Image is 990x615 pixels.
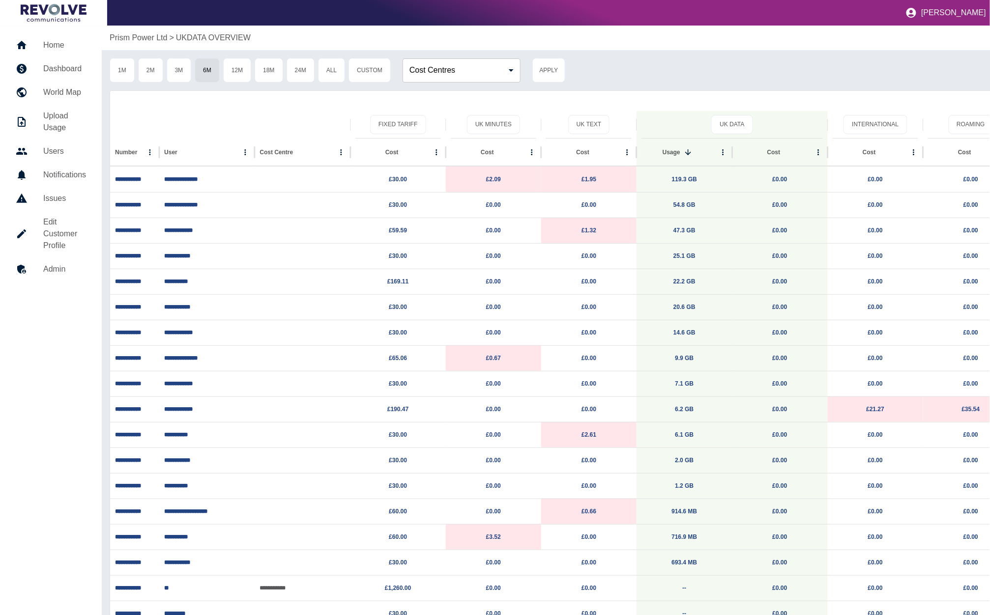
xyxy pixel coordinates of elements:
a: 914.6 MB [671,508,697,515]
a: 693.4 MB [671,559,697,566]
a: £30.00 [389,329,407,336]
a: 1.2 GB [675,482,694,489]
a: Notifications [8,163,94,187]
div: Number [115,149,137,156]
p: [PERSON_NAME] [921,8,986,17]
a: Upload Usage [8,104,94,140]
a: £0.00 [868,533,883,540]
a: 6.1 GB [675,431,694,438]
a: £0.00 [486,585,501,591]
a: 119.3 GB [672,176,697,183]
a: £0.00 [773,585,787,591]
a: 9.9 GB [675,355,694,362]
a: £3.52 [486,533,501,540]
a: 25.1 GB [673,252,696,259]
a: 6.2 GB [675,406,694,413]
a: £2.09 [486,176,501,183]
a: £0.00 [963,559,978,566]
a: £65.06 [389,355,407,362]
a: £0.00 [582,559,596,566]
a: Dashboard [8,57,94,81]
a: £0.00 [868,355,883,362]
a: £0.00 [868,176,883,183]
button: Cost column menu [620,145,634,159]
a: £0.00 [582,278,596,285]
a: £0.00 [582,304,596,310]
a: £0.00 [486,482,501,489]
a: £0.00 [868,457,883,464]
div: Cost [385,149,399,156]
a: 22.2 GB [673,278,696,285]
button: 18M [255,58,283,83]
a: £0.00 [582,406,596,413]
a: £0.00 [582,380,596,387]
a: £0.00 [486,406,501,413]
button: Cost column menu [525,145,539,159]
a: £0.00 [773,252,787,259]
a: £0.00 [582,201,596,208]
button: Cost column menu [430,145,443,159]
a: -- [682,585,686,591]
a: £0.00 [773,508,787,515]
a: 54.8 GB [673,201,696,208]
button: UK Data [711,115,753,134]
button: [PERSON_NAME] [902,3,990,23]
a: £30.00 [389,252,407,259]
a: £30.00 [389,380,407,387]
button: Apply [532,58,565,83]
a: £0.00 [963,585,978,591]
a: £0.00 [582,482,596,489]
button: Sort [681,145,695,159]
a: £190.47 [387,406,408,413]
a: £30.00 [389,482,407,489]
div: Cost [767,149,781,156]
a: £0.00 [868,559,883,566]
img: Logo [21,4,87,22]
a: £0.00 [486,227,501,234]
a: £0.00 [963,508,978,515]
button: 24M [287,58,315,83]
button: Cost column menu [812,145,825,159]
a: Issues [8,187,94,210]
a: £0.00 [773,329,787,336]
a: £0.00 [868,380,883,387]
a: 716.9 MB [671,533,697,540]
a: £1.32 [582,227,596,234]
button: UK Text [568,115,610,134]
button: 6M [195,58,220,83]
a: £59.59 [389,227,407,234]
p: > [170,32,174,44]
a: £0.00 [773,533,787,540]
a: £0.00 [773,431,787,438]
button: Fixed Tariff [370,115,426,134]
a: £0.00 [773,201,787,208]
a: £0.00 [773,406,787,413]
a: £0.00 [773,457,787,464]
h5: Dashboard [43,63,86,75]
a: World Map [8,81,94,104]
button: User column menu [238,145,252,159]
div: Cost Centre [260,149,293,156]
a: £0.00 [486,508,501,515]
a: £0.00 [582,533,596,540]
a: £0.00 [582,329,596,336]
a: £0.67 [486,355,501,362]
a: £2.61 [582,431,596,438]
a: £0.00 [963,278,978,285]
a: Prism Power Ltd [110,32,167,44]
button: Cost column menu [907,145,921,159]
p: UKDATA OVERVIEW [176,32,251,44]
button: UK Minutes [467,115,520,134]
a: £0.00 [582,252,596,259]
button: 1M [110,58,135,83]
a: £0.00 [868,329,883,336]
a: £0.00 [773,559,787,566]
a: £0.00 [963,176,978,183]
div: Cost [576,149,589,156]
div: User [164,149,177,156]
a: £0.00 [963,533,978,540]
a: 47.3 GB [673,227,696,234]
a: £0.00 [486,278,501,285]
a: £0.00 [868,585,883,591]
